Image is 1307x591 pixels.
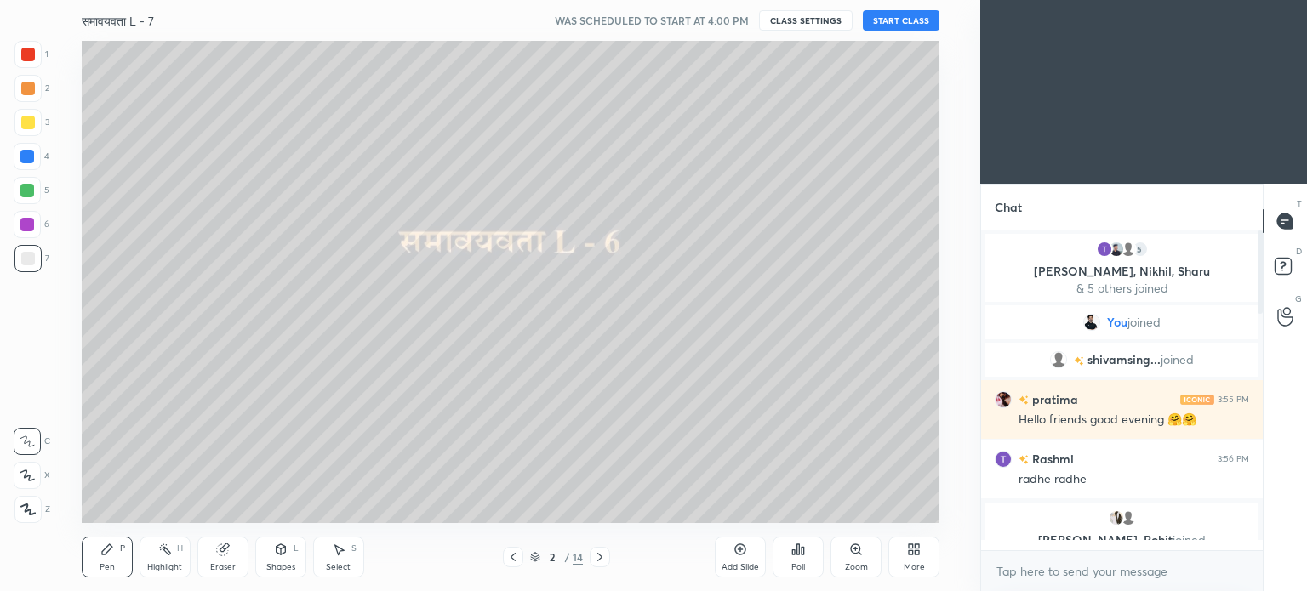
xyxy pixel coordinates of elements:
[1083,314,1100,331] img: 75be8c77a365489dbb0553809f470823.jpg
[1218,395,1249,405] div: 3:55 PM
[845,563,868,571] div: Zoom
[14,245,49,272] div: 7
[120,544,125,553] div: P
[573,549,583,565] div: 14
[1019,455,1029,464] img: no-rating-badge.077c3623.svg
[1074,356,1084,366] img: no-rating-badge.077c3623.svg
[1132,241,1149,258] div: 5
[1127,315,1161,329] span: joined
[1218,454,1249,464] div: 3:56 PM
[177,544,183,553] div: H
[266,563,295,571] div: Shapes
[82,13,154,29] h4: समावयवता L - 7
[351,544,357,553] div: S
[1029,390,1078,408] h6: pratima
[1019,471,1249,488] div: radhe radhe
[759,10,853,31] button: CLASS SETTINGS
[14,462,50,489] div: X
[1296,245,1302,258] p: D
[100,563,115,571] div: Pen
[14,75,49,102] div: 2
[1180,395,1214,405] img: iconic-light.a09c19a4.png
[1096,241,1113,258] img: 3
[1108,509,1125,526] img: e22fef73a9264653a14589dfcd90a2c7.jpg
[14,428,50,455] div: C
[1120,509,1137,526] img: default.png
[981,185,1036,230] p: Chat
[981,230,1263,550] div: grid
[996,264,1248,278] p: [PERSON_NAME], Nikhil, Sharu
[904,563,925,571] div: More
[14,143,49,170] div: 4
[14,41,49,68] div: 1
[555,13,749,28] h5: WAS SCHEDULED TO START AT 4:00 PM
[1087,353,1161,367] span: shivamsing...
[996,533,1248,547] p: [PERSON_NAME], Rohit
[1050,351,1067,368] img: default.png
[1107,315,1127,329] span: You
[1029,450,1074,468] h6: Rashmi
[863,10,939,31] button: START CLASS
[1019,412,1249,429] div: Hello friends good evening 🤗🤗
[14,177,49,204] div: 5
[1173,531,1206,548] span: joined
[326,563,351,571] div: Select
[14,211,49,238] div: 6
[1019,395,1029,405] img: no-rating-badge.077c3623.svg
[722,563,759,571] div: Add Slide
[14,109,49,136] div: 3
[564,552,569,562] div: /
[1108,241,1125,258] img: 52db95396e644817b2d7521261b0379f.jpg
[995,451,1012,468] img: 3
[14,496,50,523] div: Z
[147,563,182,571] div: Highlight
[791,563,805,571] div: Poll
[210,563,236,571] div: Eraser
[1295,293,1302,305] p: G
[996,281,1248,295] p: & 5 others joined
[544,552,561,562] div: 2
[1297,197,1302,210] p: T
[294,544,299,553] div: L
[1120,241,1137,258] img: default.png
[1161,353,1194,367] span: joined
[995,391,1012,408] img: d051256e29e1488fb98cb7caa0be6fd0.jpg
